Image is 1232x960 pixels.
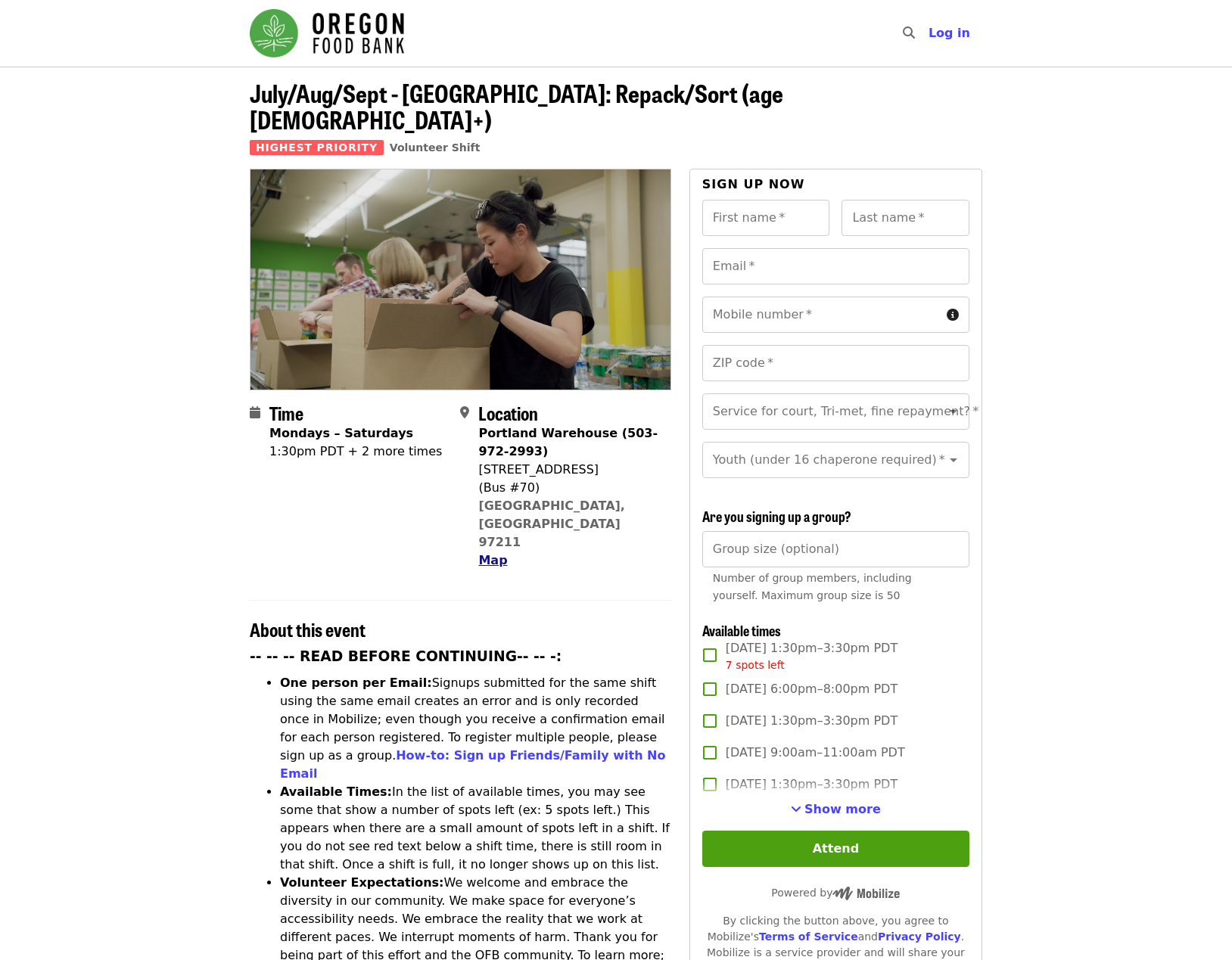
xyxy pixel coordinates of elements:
span: July/Aug/Sept - [GEOGRAPHIC_DATA]: Repack/Sort (age [DEMOGRAPHIC_DATA]+) [250,75,783,137]
span: Available times [702,620,781,640]
span: Powered by [771,887,900,899]
span: Sign up now [702,177,805,191]
span: Log in [929,26,970,40]
i: map-marker-alt icon [460,405,469,420]
span: About this event [250,616,366,642]
input: [object Object] [702,531,969,567]
span: [DATE] 9:00am–11:00am PDT [726,744,905,762]
span: 7 spots left [726,659,785,671]
button: Attend [702,831,969,867]
div: [STREET_ADDRESS] [478,461,658,479]
i: calendar icon [250,405,260,420]
strong: Portland Warehouse (503-972-2993) [478,426,658,458]
strong: One person per Email: [280,676,432,690]
i: search icon [903,26,915,40]
img: Oregon Food Bank - Home [250,9,404,57]
input: Last name [842,200,969,236]
span: Number of group members, including yourself. Maximum group size is 50 [713,572,912,601]
input: First name [702,200,830,236]
strong: Mondays – Saturdays [269,426,413,440]
div: 1:30pm PDT + 2 more times [269,443,442,461]
button: Map [478,551,507,570]
span: Are you signing up a group? [702,506,851,526]
a: Volunteer Shift [390,141,481,154]
span: [DATE] 1:30pm–3:30pm PDT [726,775,898,794]
strong: Available Times: [280,784,392,799]
a: Privacy Policy [878,930,961,943]
a: [GEOGRAPHIC_DATA], [GEOGRAPHIC_DATA] 97211 [478,499,625,549]
input: ZIP code [702,345,969,381]
span: Time [269,399,303,426]
strong: -- -- -- READ BEFORE CONTINUING-- -- -: [250,648,562,664]
a: Terms of Service [759,930,858,943]
button: Open [943,449,964,471]
span: Show more [804,802,881,816]
a: How-to: Sign up Friends/Family with No Email [280,748,666,781]
input: Email [702,248,969,284]
span: Highest Priority [250,140,384,155]
span: [DATE] 1:30pm–3:30pm PDT [726,712,898,730]
div: (Bus #70) [478,479,658,497]
button: Log in [916,18,982,48]
span: [DATE] 6:00pm–8:00pm PDT [726,680,898,698]
span: Location [478,399,538,426]
strong: Volunteer Expectations: [280,875,444,890]
li: Signups submitted for the same shift using the same email creates an error and is only recorded o... [280,674,671,783]
img: July/Aug/Sept - Portland: Repack/Sort (age 8+) organized by Oregon Food Bank [250,169,670,389]
input: Mobile number [702,297,941,333]
button: Open [943,401,964,422]
span: Map [478,553,507,567]
li: In the list of available times, you may see some that show a number of spots left (ex: 5 spots le... [280,783,671,874]
img: Powered by Mobilize [832,887,900,900]
i: circle-info icon [947,308,959,322]
input: Search [924,15,936,51]
button: See more timeslots [791,800,881,819]
span: [DATE] 1:30pm–3:30pm PDT [726,639,898,673]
